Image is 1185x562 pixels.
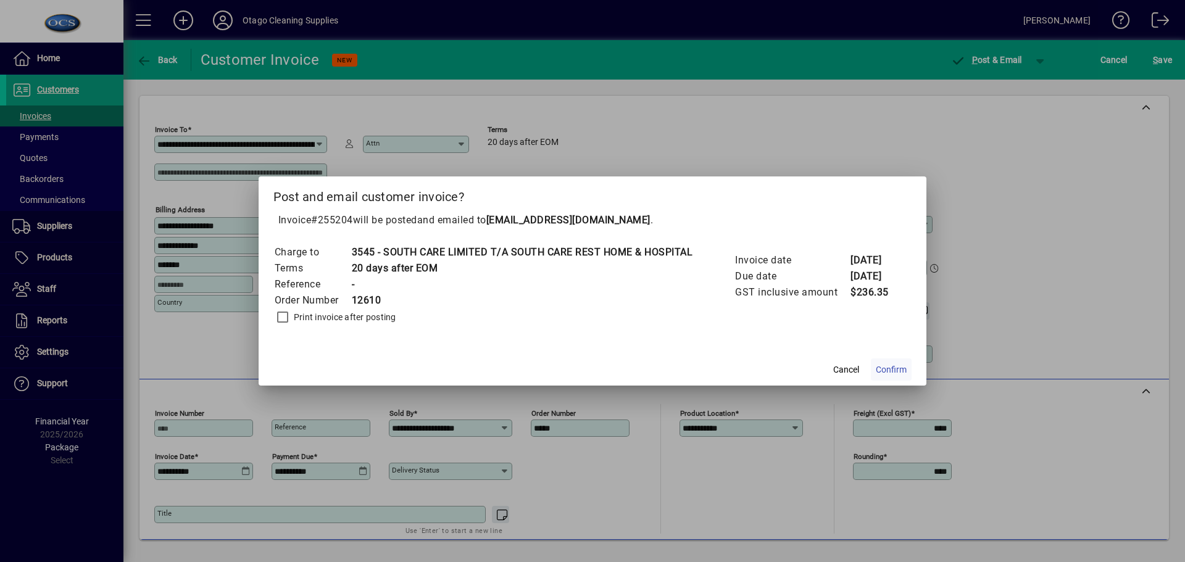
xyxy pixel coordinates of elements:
td: Order Number [274,292,351,308]
p: Invoice will be posted . [273,213,912,228]
span: #255204 [311,214,353,226]
h2: Post and email customer invoice? [259,176,927,212]
span: Confirm [876,363,907,376]
td: Charge to [274,244,351,260]
b: [EMAIL_ADDRESS][DOMAIN_NAME] [486,214,651,226]
td: Reference [274,276,351,292]
td: 20 days after EOM [351,260,693,276]
td: 12610 [351,292,693,308]
td: Due date [734,268,850,284]
button: Confirm [871,358,912,381]
td: 3545 - SOUTH CARE LIMITED T/A SOUTH CARE REST HOME & HOSPITAL [351,244,693,260]
span: and emailed to [417,214,651,226]
button: Cancel [826,358,866,381]
td: $236.35 [850,284,899,300]
td: Invoice date [734,252,850,268]
td: GST inclusive amount [734,284,850,300]
td: - [351,276,693,292]
span: Cancel [833,363,859,376]
label: Print invoice after posting [291,311,396,323]
td: [DATE] [850,252,899,268]
td: [DATE] [850,268,899,284]
td: Terms [274,260,351,276]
